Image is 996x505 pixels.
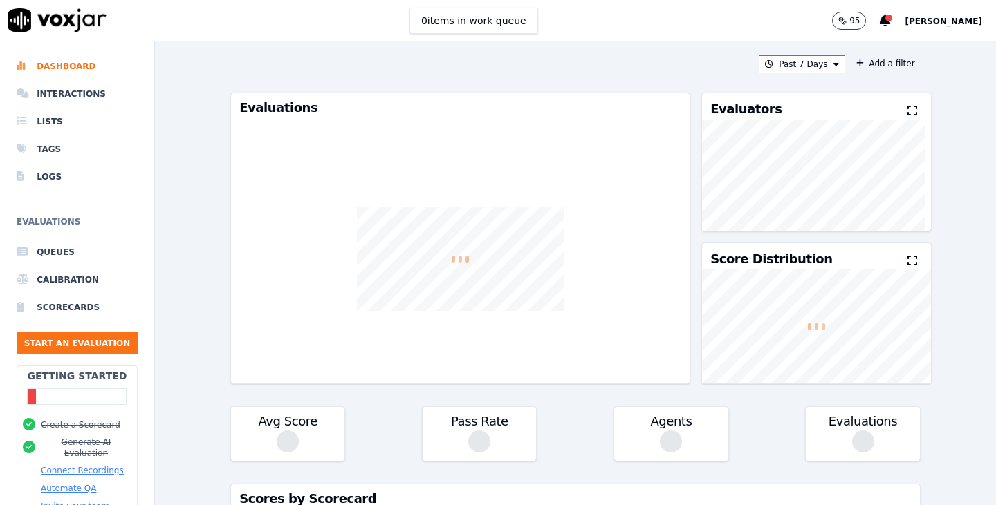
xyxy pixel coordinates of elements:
a: Scorecards [17,294,138,321]
a: Calibration [17,266,138,294]
button: 0items in work queue [409,8,538,34]
button: 95 [832,12,880,30]
button: Generate AI Evaluation [41,437,131,459]
span: [PERSON_NAME] [905,17,982,26]
button: 95 [832,12,866,30]
h3: Score Distribution [710,253,832,265]
h3: Evaluations [239,102,681,114]
h3: Scores by Scorecard [239,493,911,505]
h3: Pass Rate [431,415,528,428]
h3: Agents [622,415,719,428]
button: Start an Evaluation [17,332,138,354]
button: Automate QA [41,483,96,494]
h3: Evaluations [814,415,911,428]
button: [PERSON_NAME] [905,12,996,29]
button: Past 7 Days [759,55,845,73]
h2: Getting Started [27,369,127,383]
a: Dashboard [17,53,138,80]
h3: Evaluators [710,103,782,115]
button: Add a filter [851,55,921,72]
p: 95 [849,15,860,26]
a: Interactions [17,80,138,108]
img: voxjar logo [8,8,107,32]
h3: Avg Score [239,415,336,428]
a: Tags [17,135,138,163]
a: Logs [17,163,138,191]
a: Lists [17,108,138,135]
button: Connect Recordings [41,465,124,476]
button: Create a Scorecard [41,419,120,430]
h6: Evaluations [17,213,138,238]
a: Queues [17,238,138,266]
